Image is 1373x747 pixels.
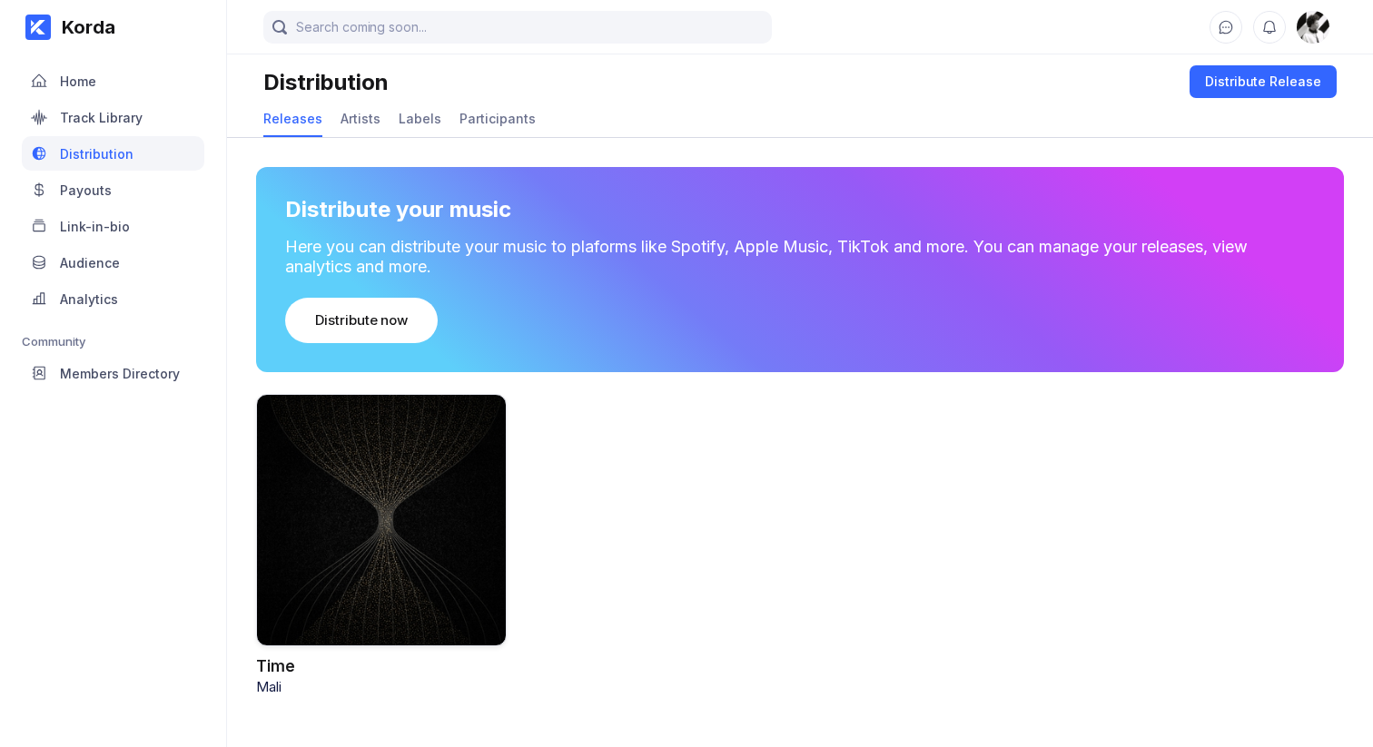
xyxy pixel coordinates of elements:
[263,69,389,95] div: Distribution
[459,102,536,137] a: Participants
[285,237,1315,276] div: Here you can distribute your music to plaforms like Spotify, Apple Music, TikTok and more. You ca...
[22,281,204,318] a: Analytics
[60,110,143,125] div: Track Library
[60,291,118,307] div: Analytics
[60,146,133,162] div: Distribution
[285,298,438,343] button: Distribute now
[60,366,180,381] div: Members Directory
[22,245,204,281] a: Audience
[263,111,322,126] div: Releases
[22,100,204,136] a: Track Library
[263,11,772,44] input: Search coming soon...
[341,102,380,137] a: Artists
[315,311,408,329] div: Distribute now
[285,196,511,222] div: Distribute your music
[22,172,204,209] a: Payouts
[22,136,204,172] a: Distribution
[22,334,204,349] div: Community
[22,64,204,100] a: Home
[1297,11,1329,44] img: 160x160
[341,111,380,126] div: Artists
[256,657,295,675] a: Time
[60,182,112,198] div: Payouts
[399,102,441,137] a: Labels
[60,255,120,270] div: Audience
[22,209,204,245] a: Link-in-bio
[256,678,507,695] div: Mali
[459,111,536,126] div: Participants
[263,102,322,137] a: Releases
[399,111,441,126] div: Labels
[1190,65,1337,98] button: Distribute Release
[1297,11,1329,44] div: Mali McCalla
[22,356,204,392] a: Members Directory
[51,16,115,38] div: Korda
[60,74,96,89] div: Home
[60,219,130,234] div: Link-in-bio
[1205,73,1321,91] div: Distribute Release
